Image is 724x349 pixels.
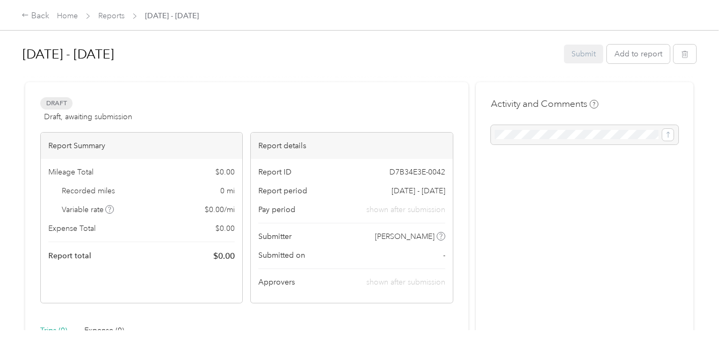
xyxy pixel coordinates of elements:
[48,166,93,178] span: Mileage Total
[258,277,295,288] span: Approvers
[62,185,115,197] span: Recorded miles
[366,278,445,287] span: shown after submission
[98,11,125,20] a: Reports
[213,250,235,263] span: $ 0.00
[205,204,235,215] span: $ 0.00 / mi
[258,250,305,261] span: Submitted on
[258,231,292,242] span: Submitter
[251,133,452,159] div: Report details
[23,41,556,67] h1: Sep 1 - 30, 2025
[258,166,292,178] span: Report ID
[366,204,445,215] span: shown after submission
[258,185,307,197] span: Report period
[491,97,598,111] h4: Activity and Comments
[84,325,124,337] div: Expense (0)
[664,289,724,349] iframe: Everlance-gr Chat Button Frame
[41,133,242,159] div: Report Summary
[443,250,445,261] span: -
[40,97,73,110] span: Draft
[57,11,78,20] a: Home
[215,166,235,178] span: $ 0.00
[40,325,67,337] div: Trips (0)
[220,185,235,197] span: 0 mi
[258,204,295,215] span: Pay period
[48,250,91,261] span: Report total
[48,223,96,234] span: Expense Total
[389,166,445,178] span: D7B34E3E-0042
[607,45,670,63] button: Add to report
[21,10,49,23] div: Back
[44,111,132,122] span: Draft, awaiting submission
[215,223,235,234] span: $ 0.00
[145,10,199,21] span: [DATE] - [DATE]
[62,204,114,215] span: Variable rate
[392,185,445,197] span: [DATE] - [DATE]
[375,231,435,242] span: [PERSON_NAME]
